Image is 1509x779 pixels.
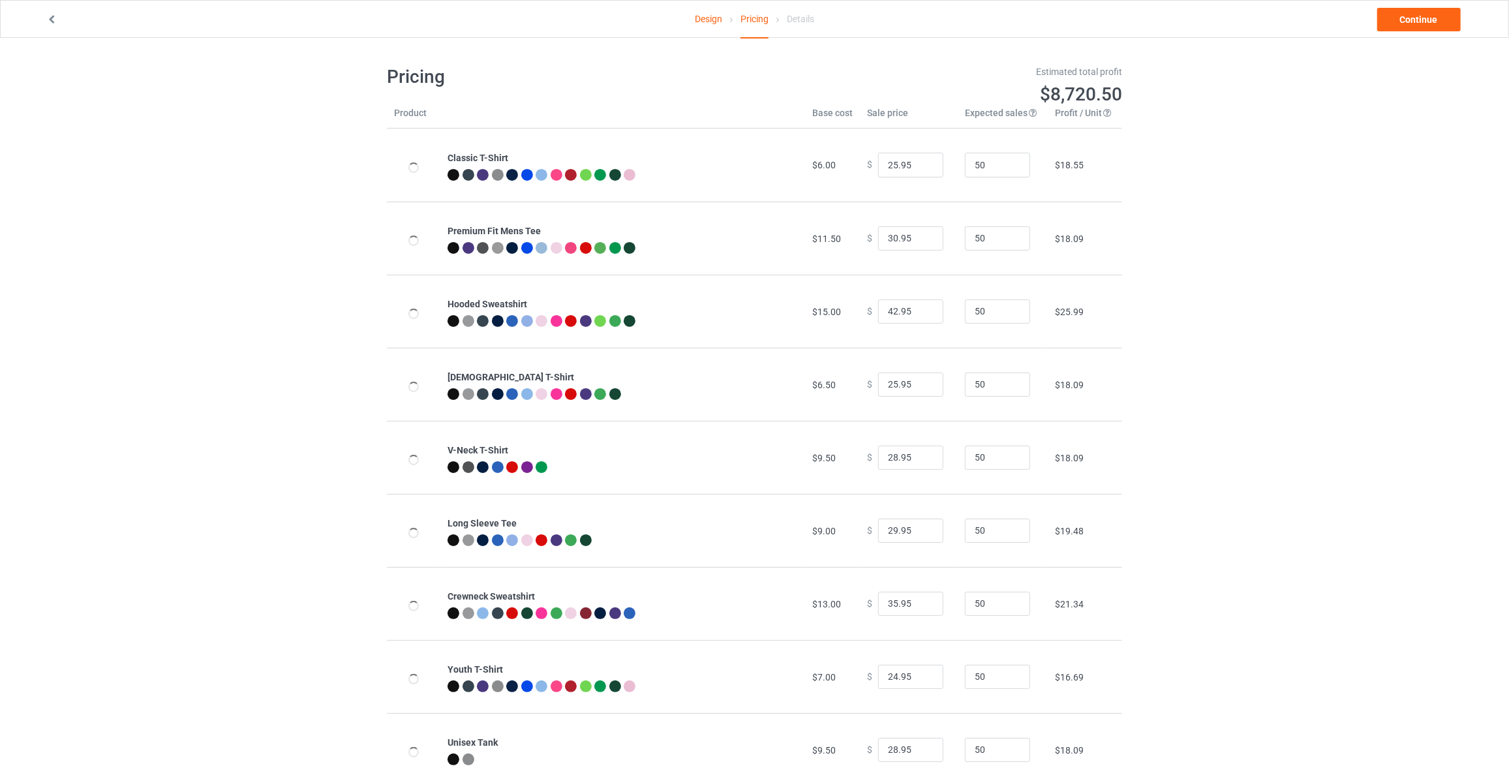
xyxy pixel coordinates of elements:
[812,453,836,463] span: $9.50
[387,106,440,129] th: Product
[1040,84,1122,105] span: $8,720.50
[695,1,722,37] a: Design
[1055,307,1084,317] span: $25.99
[867,671,872,682] span: $
[867,525,872,536] span: $
[787,1,814,37] div: Details
[867,598,872,609] span: $
[867,233,872,243] span: $
[812,307,841,317] span: $15.00
[860,106,958,129] th: Sale price
[867,744,872,755] span: $
[740,1,769,38] div: Pricing
[448,153,508,163] b: Classic T-Shirt
[812,599,841,609] span: $13.00
[867,379,872,389] span: $
[492,242,504,254] img: heather_texture.png
[1055,599,1084,609] span: $21.34
[448,445,508,455] b: V-Neck T-Shirt
[448,299,527,309] b: Hooded Sweatshirt
[448,737,498,748] b: Unisex Tank
[805,106,860,129] th: Base cost
[958,106,1048,129] th: Expected sales
[448,591,535,602] b: Crewneck Sweatshirt
[448,226,541,236] b: Premium Fit Mens Tee
[812,526,836,536] span: $9.00
[812,160,836,170] span: $6.00
[867,306,872,316] span: $
[387,65,746,89] h1: Pricing
[1055,526,1084,536] span: $19.48
[1055,234,1084,244] span: $18.09
[492,680,504,692] img: heather_texture.png
[448,372,574,382] b: [DEMOGRAPHIC_DATA] T-Shirt
[812,745,836,756] span: $9.50
[764,65,1123,78] div: Estimated total profit
[463,754,474,765] img: heather_texture.png
[448,518,517,528] b: Long Sleeve Tee
[492,169,504,181] img: heather_texture.png
[1055,453,1084,463] span: $18.09
[1055,160,1084,170] span: $18.55
[812,234,841,244] span: $11.50
[812,380,836,390] span: $6.50
[1055,745,1084,756] span: $18.09
[812,672,836,682] span: $7.00
[448,664,503,675] b: Youth T-Shirt
[1377,8,1461,31] a: Continue
[867,160,872,170] span: $
[1048,106,1122,129] th: Profit / Unit
[1055,672,1084,682] span: $16.69
[867,452,872,463] span: $
[1055,380,1084,390] span: $18.09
